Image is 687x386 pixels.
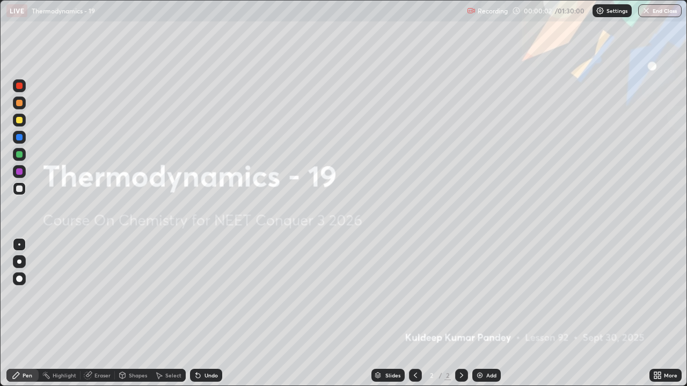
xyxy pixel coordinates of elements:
div: 2 [426,372,437,378]
img: end-class-cross [642,6,651,15]
img: add-slide-button [476,371,484,380]
div: Shapes [129,373,147,378]
div: Undo [204,373,218,378]
div: Add [486,373,496,378]
div: 2 [444,370,451,380]
p: Thermodynamics - 19 [32,6,95,15]
p: Settings [606,8,627,13]
div: Eraser [94,373,111,378]
img: class-settings-icons [596,6,604,15]
p: LIVE [10,6,24,15]
div: Slides [385,373,400,378]
div: Highlight [53,373,76,378]
img: recording.375f2c34.svg [467,6,476,15]
p: Recording [478,7,508,15]
button: End Class [638,4,682,17]
div: Select [165,373,181,378]
div: Pen [23,373,32,378]
div: More [664,373,677,378]
div: / [439,372,442,378]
